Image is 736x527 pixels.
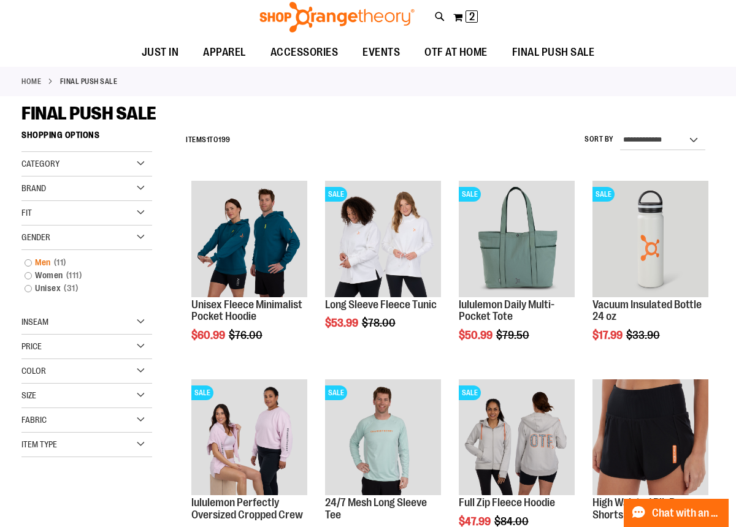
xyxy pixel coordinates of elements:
strong: FINAL PUSH SALE [60,76,118,87]
span: 1 [207,135,210,144]
span: $60.99 [191,329,227,341]
span: SALE [459,187,481,202]
span: SALE [325,385,347,400]
div: product [586,175,715,373]
a: JUST IN [129,39,191,67]
span: Fit [21,208,32,218]
img: lululemon Perfectly Oversized Cropped Crew [191,379,307,495]
span: $50.99 [459,329,494,341]
a: Home [21,76,41,87]
span: $76.00 [229,329,264,341]
span: 111 [63,269,85,282]
span: Gender [21,232,50,242]
a: ACCESSORIES [258,39,351,67]
a: Unisex31 [18,282,144,295]
span: Item Type [21,439,57,449]
a: Product image for Fleece Long SleeveSALE [325,181,441,298]
a: Main Image of 1457095SALE [325,379,441,497]
span: Color [21,366,46,376]
span: 199 [218,135,231,144]
span: SALE [592,187,615,202]
strong: Shopping Options [21,124,152,152]
img: Main Image of 1457095 [325,379,441,495]
a: lululemon Daily Multi-Pocket ToteSALE [459,181,575,298]
div: product [453,175,581,373]
button: Chat with an Expert [624,499,729,527]
a: Women111 [18,269,144,282]
a: EVENTS [350,39,412,67]
a: Long Sleeve Fleece Tunic [325,298,437,311]
span: $17.99 [592,329,624,341]
span: $53.99 [325,317,360,329]
span: Inseam [21,317,48,327]
a: lululemon Perfectly Oversized Cropped CrewSALE [191,379,307,497]
label: Sort By [585,134,614,145]
span: Fabric [21,415,47,425]
span: Chat with an Expert [652,507,721,519]
a: APPAREL [191,39,258,67]
span: Brand [21,183,46,193]
img: Shop Orangetheory [258,2,416,32]
a: lululemon Daily Multi-Pocket Tote [459,298,554,323]
a: Full Zip Fleece Hoodie [459,496,555,509]
a: lululemon Perfectly Oversized Cropped Crew [191,496,303,521]
a: Unisex Fleece Minimalist Pocket Hoodie [191,298,302,323]
span: FINAL PUSH SALE [512,39,595,66]
span: $33.90 [626,329,662,341]
span: FINAL PUSH SALE [21,103,156,124]
span: Price [21,341,42,351]
a: High Waisted Rib Run Shorts [592,496,686,521]
img: Product image for Fleece Long Sleeve [325,181,441,297]
img: Unisex Fleece Minimalist Pocket Hoodie [191,181,307,297]
span: $78.00 [362,317,397,329]
span: 31 [61,282,81,295]
span: 11 [51,256,69,269]
a: FINAL PUSH SALE [500,39,607,66]
a: Main Image of 1457091SALE [459,379,575,497]
h2: Items to [186,131,231,150]
a: Vacuum Insulated Bottle 24 ozSALE [592,181,708,298]
a: OTF AT HOME [412,39,500,67]
span: SALE [191,385,213,400]
span: Size [21,390,36,400]
img: High Waisted Rib Run Shorts [592,379,708,495]
span: ACCESSORIES [270,39,339,66]
a: Men11 [18,256,144,269]
span: SALE [325,187,347,202]
img: lululemon Daily Multi-Pocket Tote [459,181,575,297]
span: SALE [459,385,481,400]
span: $79.50 [496,329,531,341]
div: product [185,175,313,373]
span: 2 [469,10,475,23]
span: Category [21,159,59,169]
span: OTF AT HOME [424,39,488,66]
a: High Waisted Rib Run Shorts [592,379,708,497]
div: product [319,175,447,360]
span: EVENTS [362,39,400,66]
a: 24/7 Mesh Long Sleeve Tee [325,496,427,521]
span: JUST IN [142,39,179,66]
a: Vacuum Insulated Bottle 24 oz [592,298,705,323]
a: Unisex Fleece Minimalist Pocket Hoodie [191,181,307,298]
img: Main Image of 1457091 [459,379,575,495]
span: APPAREL [203,39,246,66]
img: Vacuum Insulated Bottle 24 oz [592,181,708,297]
